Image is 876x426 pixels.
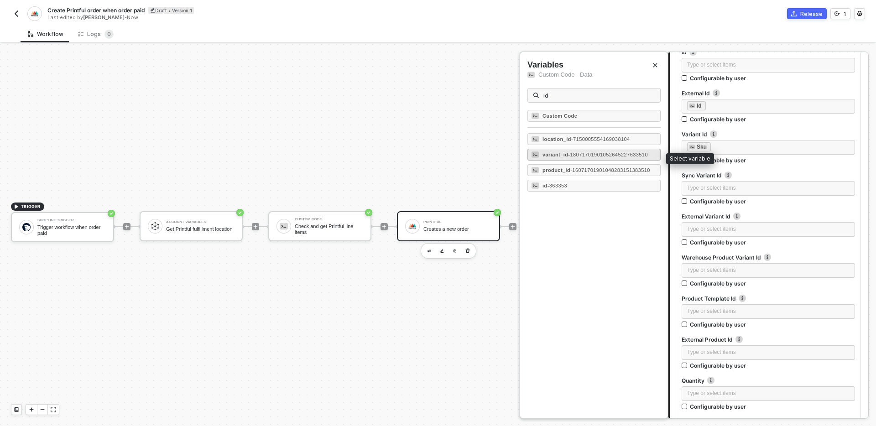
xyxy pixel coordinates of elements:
[78,30,114,39] div: Logs
[150,8,155,13] span: icon-edit
[31,10,38,18] img: integration-icon
[542,167,570,173] strong: product_id
[532,135,539,143] img: location_id
[542,136,571,142] strong: location_id
[787,8,827,19] button: Release
[697,143,707,151] div: Sku
[800,10,823,18] div: Release
[542,183,547,188] strong: id
[690,362,746,369] div: Configurable by user
[47,14,437,21] div: Last edited by - Now
[571,136,630,142] span: - 7150005554169038104
[532,166,539,174] img: product_id
[527,71,535,78] img: custom-code
[690,197,746,205] div: Configurable by user
[764,254,771,261] img: icon-info
[682,336,855,343] label: External Product Id
[739,295,746,302] img: icon-info
[690,156,746,164] div: Configurable by user
[844,10,846,18] div: 1
[51,407,56,412] span: icon-expand
[666,153,714,164] div: Select variable
[710,130,717,138] img: icon-info
[733,213,740,220] img: icon-info
[542,113,577,119] strong: Custom Code
[527,59,661,79] div: Variables
[857,11,862,16] span: icon-settings
[570,167,650,173] span: - 16071701901048283151383510
[682,377,855,384] label: Quantity
[690,239,746,246] div: Configurable by user
[542,152,568,157] strong: variant_id
[690,115,746,123] div: Configurable by user
[532,151,539,158] img: variant_id
[650,60,661,71] button: Close
[543,90,655,100] input: Search
[690,74,746,82] div: Configurable by user
[682,48,855,56] label: Id
[47,6,145,14] span: Create Printful order when order paid
[13,10,20,17] img: back
[690,403,746,410] div: Configurable by user
[689,48,697,56] img: icon-info
[682,213,855,220] label: External Variant Id
[547,183,567,188] span: - 363353
[682,254,855,261] label: Warehouse Product Variant Id
[834,11,840,16] span: icon-versioning
[697,102,702,110] div: Id
[682,295,855,302] label: Product Template Id
[689,103,695,109] img: fieldIcon
[568,152,648,157] span: - 18071701901052645227633510
[791,11,797,16] span: icon-commerce
[735,336,743,343] img: icon-info
[690,280,746,287] div: Configurable by user
[713,89,720,97] img: icon-info
[532,182,539,189] img: id
[83,14,125,21] span: [PERSON_NAME]
[682,418,855,426] label: Price
[682,89,855,97] label: External Id
[532,112,539,119] img: Custom Code
[707,377,714,384] img: icon-info
[148,7,194,14] div: Draft • Version 1
[725,171,732,179] img: icon-info
[29,407,34,412] span: icon-play
[682,130,855,138] label: Variant Id
[28,31,63,38] div: Workflow
[40,407,45,412] span: icon-minus
[11,8,22,19] button: back
[690,321,746,328] div: Configurable by user
[830,8,850,19] button: 1
[533,93,539,98] img: search
[682,171,855,179] label: Sync Variant Id
[689,144,695,150] img: fieldIcon
[527,71,593,79] span: Custom Code - Data
[104,30,114,39] sup: 0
